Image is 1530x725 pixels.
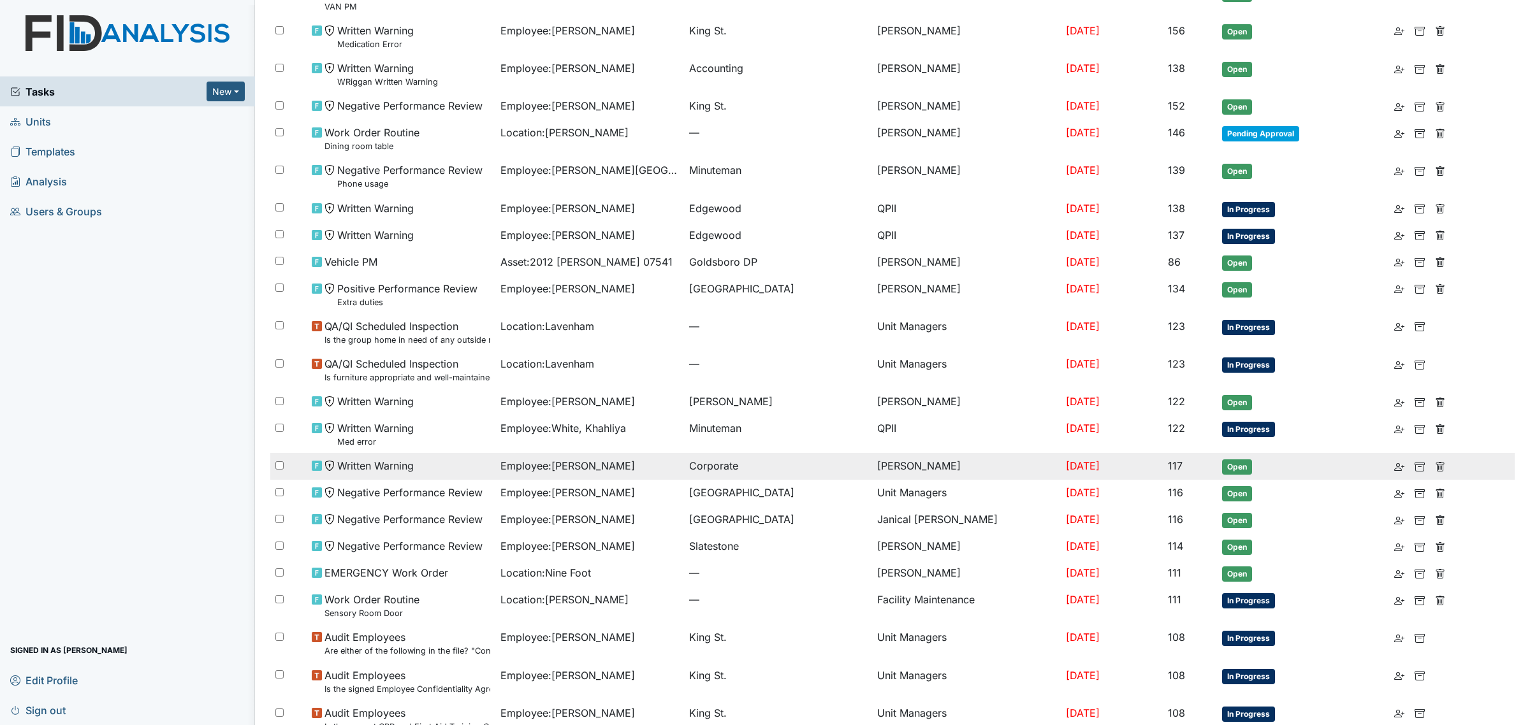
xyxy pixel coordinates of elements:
[872,624,1061,662] td: Unit Managers
[689,485,794,500] span: [GEOGRAPHIC_DATA]
[324,565,448,580] span: EMERGENCY Work Order
[10,141,75,161] span: Templates
[1066,255,1100,268] span: [DATE]
[1435,420,1445,436] a: Delete
[1066,707,1100,719] span: [DATE]
[1222,422,1275,437] span: In Progress
[1435,394,1445,409] a: Delete
[689,125,868,140] span: —
[1435,227,1445,243] a: Delete
[1066,566,1100,579] span: [DATE]
[1435,592,1445,607] a: Delete
[1222,24,1252,39] span: Open
[1222,459,1252,475] span: Open
[1066,513,1100,526] span: [DATE]
[872,120,1061,157] td: [PERSON_NAME]
[337,178,483,190] small: Phone usage
[1168,126,1185,139] span: 146
[1066,540,1100,552] span: [DATE]
[872,18,1061,55] td: [PERSON_NAME]
[1222,631,1275,646] span: In Progress
[500,629,635,645] span: Employee : [PERSON_NAME]
[337,538,483,554] span: Negative Performance Review
[1222,62,1252,77] span: Open
[1066,486,1100,499] span: [DATE]
[689,394,773,409] span: [PERSON_NAME]
[1168,422,1185,434] span: 122
[500,705,635,721] span: Employee : [PERSON_NAME]
[1222,540,1252,555] span: Open
[1066,126,1100,139] span: [DATE]
[1435,565,1445,580] a: Delete
[1222,229,1275,244] span: In Progress
[1222,99,1252,115] span: Open
[500,254,673,269] span: Asset : 2012 [PERSON_NAME] 07541
[1415,592,1425,607] a: Archive
[1415,356,1425,371] a: Archive
[500,319,594,334] span: Location : Lavenham
[1066,357,1100,370] span: [DATE]
[1168,255,1181,268] span: 86
[500,227,635,243] span: Employee : [PERSON_NAME]
[1066,164,1100,176] span: [DATE]
[872,351,1061,389] td: Unit Managers
[1415,254,1425,269] a: Archive
[689,201,741,216] span: Edgewood
[337,420,414,448] span: Written Warning Med error
[1222,486,1252,501] span: Open
[1066,282,1100,295] span: [DATE]
[1168,202,1185,215] span: 138
[1415,458,1425,473] a: Archive
[872,196,1061,222] td: QPII
[10,171,67,191] span: Analysis
[324,668,490,695] span: Audit Employees Is the signed Employee Confidentiality Agreement in the file (HIPPA)?
[872,506,1061,533] td: Janical [PERSON_NAME]
[207,82,245,101] button: New
[1168,357,1185,370] span: 123
[500,281,635,296] span: Employee : [PERSON_NAME]
[500,458,635,473] span: Employee : [PERSON_NAME]
[1168,486,1183,499] span: 116
[500,201,635,216] span: Employee : [PERSON_NAME]
[1435,23,1445,38] a: Delete
[689,356,868,371] span: —
[689,61,743,76] span: Accounting
[1222,566,1252,582] span: Open
[337,23,414,50] span: Written Warning Medication Error
[1222,255,1252,271] span: Open
[324,607,419,619] small: Sensory Room Door
[1435,98,1445,113] a: Delete
[1168,62,1185,75] span: 138
[689,281,794,296] span: [GEOGRAPHIC_DATA]
[1222,320,1275,335] span: In Progress
[872,663,1061,700] td: Unit Managers
[500,565,591,580] span: Location : Nine Foot
[872,55,1061,93] td: [PERSON_NAME]
[689,23,727,38] span: King St.
[1415,705,1425,721] a: Archive
[1435,61,1445,76] a: Delete
[1168,320,1185,333] span: 123
[1415,420,1425,436] a: Archive
[1435,538,1445,554] a: Delete
[1415,61,1425,76] a: Archive
[689,319,868,334] span: —
[500,668,635,683] span: Employee : [PERSON_NAME]
[500,485,635,500] span: Employee : [PERSON_NAME]
[10,84,207,99] a: Tasks
[872,313,1061,351] td: Unit Managers
[1066,669,1100,682] span: [DATE]
[1168,459,1183,472] span: 117
[1435,162,1445,178] a: Delete
[1168,99,1185,112] span: 152
[1415,98,1425,113] a: Archive
[1168,164,1185,176] span: 139
[1222,357,1275,373] span: In Progress
[872,157,1061,195] td: [PERSON_NAME]
[1168,593,1181,606] span: 111
[1222,669,1275,684] span: In Progress
[872,249,1061,276] td: [PERSON_NAME]
[1222,707,1275,722] span: In Progress
[689,254,757,269] span: Goldsboro DP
